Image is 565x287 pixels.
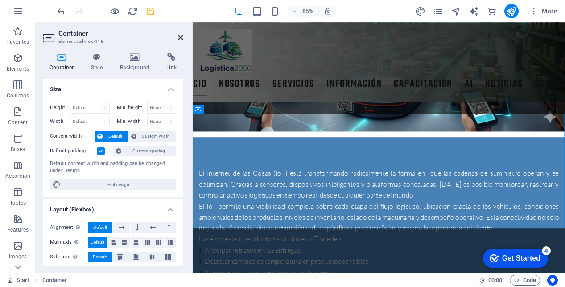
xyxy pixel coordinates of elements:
[287,6,319,17] button: 85%
[127,6,138,17] button: reload
[487,6,497,17] button: commerce
[91,237,104,248] span: Default
[88,222,112,233] button: Default
[10,199,26,207] p: Tables
[451,6,461,17] i: Navigator
[58,38,165,46] h3: Element #ed-new-118
[504,4,519,18] button: publish
[7,275,29,286] a: Click to cancel selection. Double-click to open Pages
[50,252,88,262] label: Side axis
[415,6,426,17] button: design
[56,6,66,17] button: undo
[433,6,444,17] button: pages
[479,275,503,286] h6: Session time
[11,146,25,153] p: Boxes
[9,253,27,260] p: Images
[84,53,113,72] h4: Style
[117,105,147,110] label: Min. height
[43,79,183,95] h4: Size
[433,6,443,17] i: Pages (Ctrl+Alt+S)
[526,4,561,18] button: More
[113,146,176,156] button: Custom spacing
[105,131,125,142] span: Default
[451,6,462,17] button: navigator
[43,53,84,72] h4: Container
[5,173,30,180] p: Accordion
[50,146,97,156] label: Default padding
[50,222,88,233] label: Alignment
[6,38,29,46] p: Favorites
[50,237,88,248] label: Main axis
[145,6,156,17] button: save
[93,222,107,233] span: Default
[324,7,332,15] i: On resize automatically adjust zoom level to fit chosen device.
[58,30,183,38] h2: Container
[50,160,176,175] div: Default content width and padding can be changed under Design.
[42,275,67,286] span: Click to select. Double-click to edit
[95,131,128,142] button: Default
[93,252,107,262] span: Default
[56,6,66,17] i: Undo: Add element (Ctrl+Z)
[415,6,425,17] i: Design (Ctrl+Alt+Y)
[8,119,28,126] p: Content
[63,179,173,190] span: Edit design
[506,6,516,17] i: Publish
[50,131,95,142] label: Content width
[66,2,75,11] div: 4
[139,131,173,142] span: Custom width
[117,119,147,124] label: Min. width
[113,53,160,72] h4: Background
[469,6,479,17] button: text_generator
[50,105,70,110] label: Height
[301,6,315,17] h6: 85%
[50,119,70,124] label: Width
[7,92,29,99] p: Columns
[495,277,496,283] span: :
[50,179,176,190] button: Edit design
[88,252,112,262] button: Default
[124,146,173,156] span: Custom spacing
[510,275,540,286] button: Code
[529,7,557,16] span: More
[128,131,176,142] button: Custom width
[88,237,107,248] button: Default
[7,4,72,23] div: Get Started 4 items remaining, 20% complete
[26,10,65,18] div: Get Started
[487,6,497,17] i: Commerce
[42,275,67,286] nav: breadcrumb
[145,6,156,17] i: Save (Ctrl+S)
[7,226,29,233] p: Features
[488,275,502,286] span: 00 00
[43,199,183,215] h4: Layout (Flexbox)
[160,53,183,72] h4: Link
[7,65,29,72] p: Elements
[514,275,536,286] span: Code
[547,275,558,286] button: Usercentrics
